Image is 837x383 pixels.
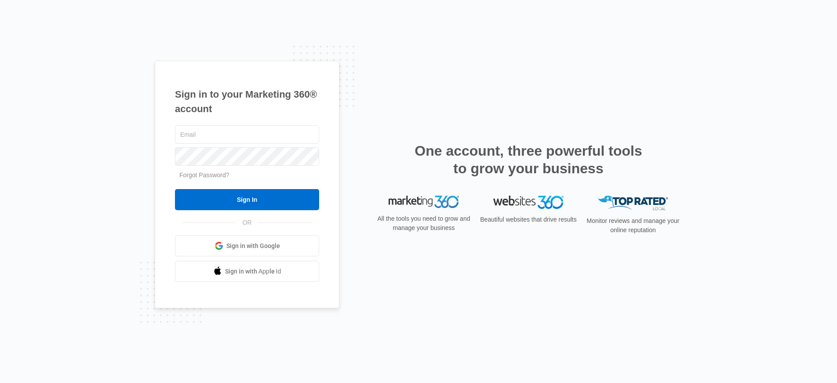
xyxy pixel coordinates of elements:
[493,196,564,208] img: Websites 360
[179,171,229,179] a: Forgot Password?
[175,189,319,210] input: Sign In
[375,214,473,233] p: All the tools you need to grow and manage your business
[175,125,319,144] input: Email
[175,261,319,282] a: Sign in with Apple Id
[175,235,319,256] a: Sign in with Google
[389,196,459,208] img: Marketing 360
[479,215,578,224] p: Beautiful websites that drive results
[175,87,319,116] h1: Sign in to your Marketing 360® account
[598,196,668,210] img: Top Rated Local
[237,218,258,227] span: OR
[412,142,645,177] h2: One account, three powerful tools to grow your business
[584,216,682,235] p: Monitor reviews and manage your online reputation
[225,267,281,276] span: Sign in with Apple Id
[226,241,280,251] span: Sign in with Google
